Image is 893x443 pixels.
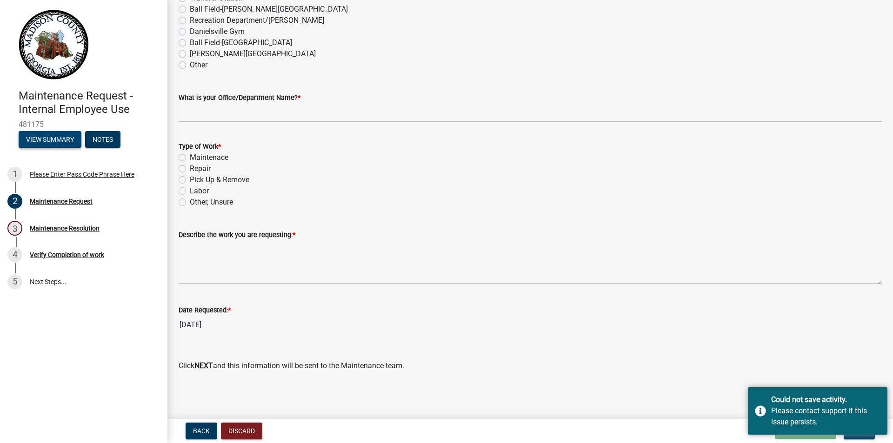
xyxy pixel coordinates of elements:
[179,307,231,314] label: Date Requested:
[30,198,93,205] div: Maintenance Request
[221,423,262,439] button: Discard
[190,15,324,26] label: Recreation Department/[PERSON_NAME]
[190,60,207,71] label: Other
[7,167,22,182] div: 1
[19,89,160,116] h4: Maintenance Request - Internal Employee Use
[179,95,300,101] label: What is your Office/Department Name?
[190,152,228,163] label: Maintenace
[19,10,89,79] img: Madison County, Georgia
[190,174,249,185] label: Pick Up & Remove
[771,394,880,405] div: Could not save activity.
[7,274,22,289] div: 5
[186,423,217,439] button: Back
[190,163,211,174] label: Repair
[19,136,81,144] wm-modal-confirm: Summary
[194,361,213,370] strong: NEXT
[7,247,22,262] div: 4
[190,37,292,48] label: Ball Field-[GEOGRAPHIC_DATA]
[190,185,209,197] label: Labor
[7,194,22,209] div: 2
[85,136,120,144] wm-modal-confirm: Notes
[7,221,22,236] div: 3
[179,232,295,238] label: Describe the work you are requesting:
[190,4,348,15] label: Ball Field-[PERSON_NAME][GEOGRAPHIC_DATA]
[179,144,221,150] label: Type of Work
[30,225,100,231] div: Maintenance Resolution
[771,405,880,428] div: Please contact support if this issue persists.
[19,120,149,129] span: 481175
[30,251,104,258] div: Verify Completion of work
[179,360,882,371] p: Click and this information will be sent to the Maintenance team.
[193,427,210,435] span: Back
[30,171,134,178] div: Please Enter Pass Code Phrase Here
[190,197,233,208] label: Other, Unsure
[190,48,316,60] label: [PERSON_NAME][GEOGRAPHIC_DATA]
[190,26,245,37] label: Danielsville Gym
[19,131,81,148] button: View Summary
[85,131,120,148] button: Notes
